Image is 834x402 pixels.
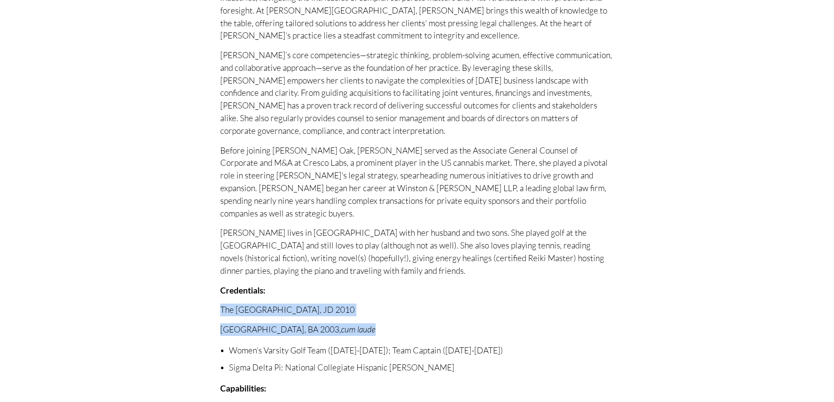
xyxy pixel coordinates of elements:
strong: Credentials: [220,285,265,295]
p: Women’s Varsity Golf Team ([DATE]-[DATE]); Team Captain ([DATE]-[DATE]) [229,344,614,357]
em: cum laude [341,324,376,335]
p: The [GEOGRAPHIC_DATA], JD 2010 [220,304,614,316]
strong: Capabilities: [220,383,266,393]
p: Before joining [PERSON_NAME] Oak, [PERSON_NAME] served as the Associate General Counsel of Corpor... [220,144,614,220]
p: [PERSON_NAME]’s core competencies—strategic thinking, problem-solving acumen, effective communica... [220,49,614,137]
p: Sigma Delta Pi: National Collegiate Hispanic [PERSON_NAME] [229,361,614,374]
p: [GEOGRAPHIC_DATA], BA 2003, [220,323,614,336]
p: [PERSON_NAME] lives in [GEOGRAPHIC_DATA] with her husband and two sons. She played golf at the [G... [220,227,614,277]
